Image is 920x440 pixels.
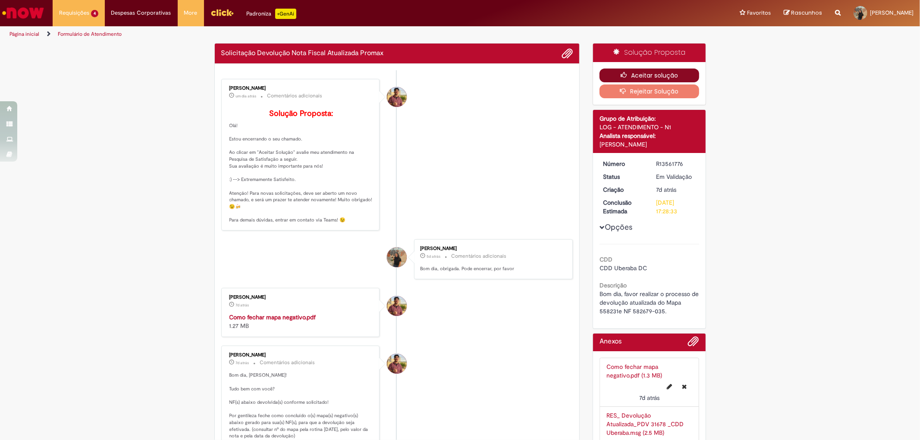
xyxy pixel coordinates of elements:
[236,360,249,365] span: 7d atrás
[600,256,612,263] b: CDD
[606,363,662,379] a: Como fechar mapa negativo.pdf (1.3 MB)
[91,10,98,17] span: 4
[420,246,564,251] div: [PERSON_NAME]
[387,87,407,107] div: Vitor Jeremias Da Silva
[58,31,122,37] a: Formulário de Atendimento
[688,336,699,351] button: Adicionar anexos
[427,254,440,259] span: 5d atrás
[111,9,171,17] span: Despesas Corporativas
[210,6,234,19] img: click_logo_yellow_360x200.png
[269,109,333,119] b: Solução Proposta:
[870,9,914,16] span: [PERSON_NAME]
[247,9,296,19] div: Padroniza
[677,380,692,393] button: Excluir Como fechar mapa negativo.pdf
[600,140,699,149] div: [PERSON_NAME]
[606,412,684,437] a: RES_ Devolução Atualizada_PDV 31678 _CDD Uberaba.msg (2.5 MB)
[236,360,249,365] time: 24/09/2025 11:06:20
[656,159,696,168] div: R13561776
[662,380,678,393] button: Editar nome de arquivo Como fechar mapa negativo.pdf
[562,48,573,59] button: Adicionar anexos
[784,9,822,17] a: Rascunhos
[9,31,39,37] a: Página inicial
[600,84,699,98] button: Rejeitar Solução
[229,313,373,330] div: 1.27 MB
[229,109,373,224] p: Olá! Estou encerrando o seu chamado. Ao clicar em "Aceitar Solução" avalie meu atendimento na Pes...
[656,198,696,215] div: [DATE] 17:28:33
[229,313,316,321] a: Como fechar mapa negativo.pdf
[1,4,45,22] img: ServiceNow
[229,353,373,358] div: [PERSON_NAME]
[236,303,249,308] time: 24/09/2025 11:06:44
[600,281,627,289] b: Descrição
[597,198,650,215] dt: Conclusão Estimada
[236,303,249,308] span: 7d atrás
[387,247,407,267] div: Ellen Cristina Abrahao Cezarini
[597,159,650,168] dt: Número
[184,9,198,17] span: More
[260,359,315,366] small: Comentários adicionais
[593,44,706,62] div: Solução Proposta
[639,394,659,402] span: 7d atrás
[387,296,407,316] div: Vitor Jeremias Da Silva
[656,186,676,193] time: 24/09/2025 09:34:50
[600,290,700,315] span: Bom dia, favor realizar o processo de devolução atualizada do Mapa 558231e NF 582679-035.
[229,295,373,300] div: [PERSON_NAME]
[267,92,323,100] small: Comentários adicionais
[600,69,699,82] button: Aceitar solução
[236,94,257,99] span: um dia atrás
[275,9,296,19] p: +GenAi
[656,185,696,194] div: 24/09/2025 09:34:50
[600,131,699,140] div: Analista responsável:
[6,26,607,42] ul: Trilhas de página
[229,86,373,91] div: [PERSON_NAME]
[600,338,622,346] h2: Anexos
[600,123,699,131] div: LOG - ATENDIMENTO - N1
[420,265,564,272] p: Bom dia, obrigada. Pode encerrar, por favor
[656,172,696,181] div: Em Validação
[221,50,384,57] h2: Solicitação Devolução Nota Fiscal Atualizada Promax Histórico de tíquete
[639,394,659,402] time: 24/09/2025 11:06:44
[387,354,407,374] div: Vitor Jeremias Da Silva
[236,94,257,99] time: 29/09/2025 09:00:05
[747,9,771,17] span: Favoritos
[427,254,440,259] time: 26/09/2025 08:53:59
[791,9,822,17] span: Rascunhos
[597,172,650,181] dt: Status
[451,253,506,260] small: Comentários adicionais
[59,9,89,17] span: Requisições
[600,264,647,272] span: CDD Uberaba DC
[600,114,699,123] div: Grupo de Atribuição:
[656,186,676,193] span: 7d atrás
[597,185,650,194] dt: Criação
